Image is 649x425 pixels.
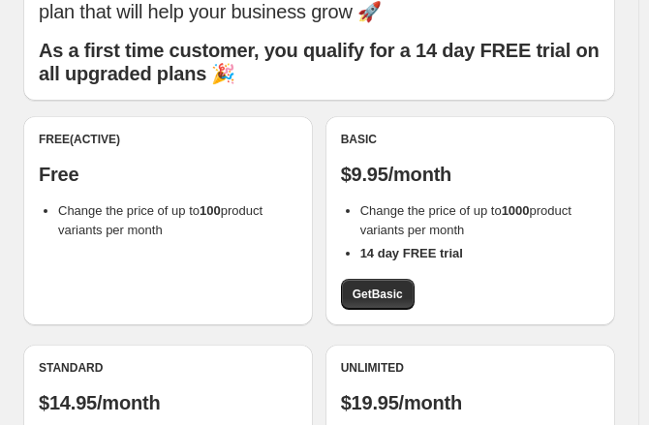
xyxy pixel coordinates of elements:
[200,203,221,218] b: 100
[353,287,403,302] span: Get Basic
[39,391,297,414] p: $14.95/month
[360,246,463,260] b: 14 day FREE trial
[341,360,600,376] div: Unlimited
[39,132,297,147] div: Free (Active)
[341,163,600,186] p: $9.95/month
[39,40,599,84] b: As a first time customer, you qualify for a 14 day FREE trial on all upgraded plans 🎉
[360,203,572,237] span: Change the price of up to product variants per month
[341,279,415,310] a: GetBasic
[58,203,263,237] span: Change the price of up to product variants per month
[341,132,600,147] div: Basic
[341,391,600,414] p: $19.95/month
[39,360,297,376] div: Standard
[502,203,530,218] b: 1000
[39,163,297,186] p: Free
